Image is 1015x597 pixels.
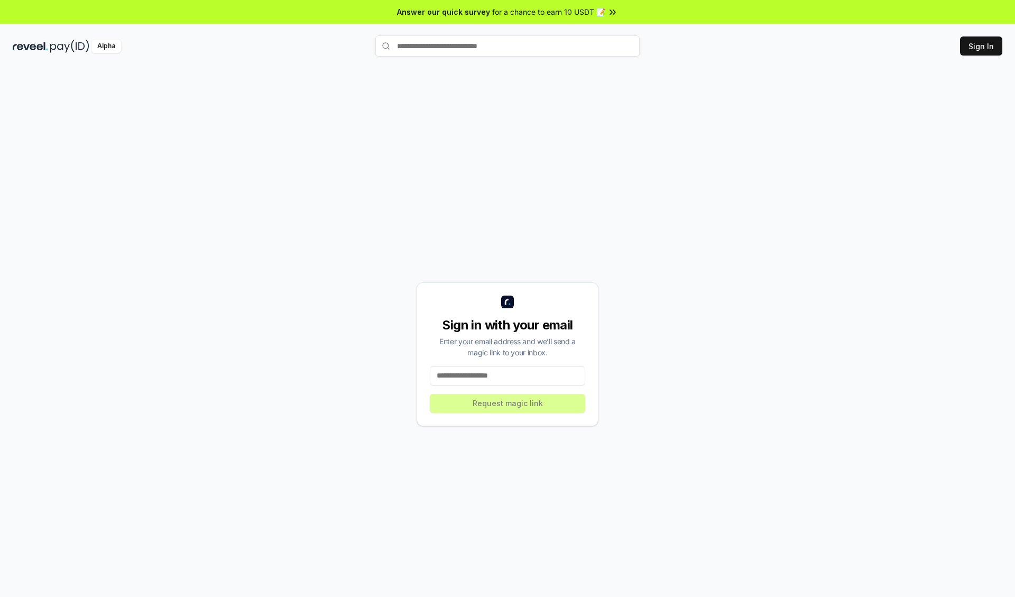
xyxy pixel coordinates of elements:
div: Alpha [91,40,121,53]
img: logo_small [501,296,514,308]
span: for a chance to earn 10 USDT 📝 [492,6,605,17]
div: Sign in with your email [430,317,585,334]
img: pay_id [50,40,89,53]
div: Enter your email address and we’ll send a magic link to your inbox. [430,336,585,358]
button: Sign In [960,36,1002,56]
img: reveel_dark [13,40,48,53]
span: Answer our quick survey [397,6,490,17]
